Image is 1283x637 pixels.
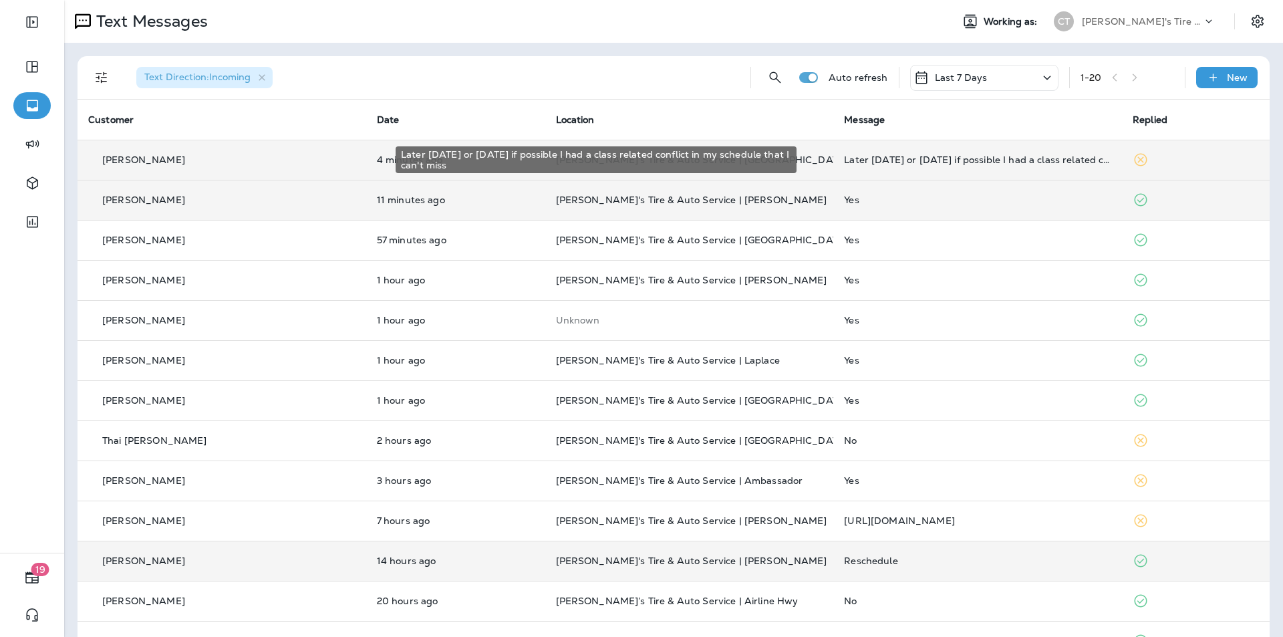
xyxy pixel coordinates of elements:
div: 1 - 20 [1081,72,1102,83]
span: Replied [1133,114,1167,126]
p: [PERSON_NAME] [102,235,185,245]
div: Later [DATE] or [DATE] if possible I had a class related conflict in my schedule that I can't miss [396,146,797,173]
p: [PERSON_NAME] [102,275,185,285]
div: https://youtube.com/shorts/rR2H98R9UCQ?si=5y8diF1iUdIv3Nfh [844,515,1111,526]
div: Yes [844,355,1111,366]
button: Settings [1246,9,1270,33]
p: Aug 25, 2025 06:00 AM [377,475,535,486]
p: Aug 25, 2025 08:51 AM [377,195,535,205]
p: [PERSON_NAME] [102,475,185,486]
span: [PERSON_NAME]'s Tire & Auto Service | [GEOGRAPHIC_DATA][PERSON_NAME] [556,394,932,406]
p: Aug 24, 2025 12:46 PM [377,596,535,606]
p: [PERSON_NAME] [102,515,185,526]
div: No [844,596,1111,606]
span: [PERSON_NAME]'s Tire & Auto Service | [PERSON_NAME] [556,515,827,527]
div: No [844,435,1111,446]
div: Reschedule [844,555,1111,566]
span: [PERSON_NAME]'s Tire & Auto Service | [GEOGRAPHIC_DATA] [556,234,849,246]
span: Working as: [984,16,1040,27]
span: [PERSON_NAME]'s Tire & Auto Service | [PERSON_NAME] [556,194,827,206]
div: CT [1054,11,1074,31]
p: Aug 25, 2025 07:49 AM [377,355,535,366]
button: Filters [88,64,115,91]
p: Auto refresh [829,72,888,83]
span: [PERSON_NAME]'s Tire & Auto Service | Laplace [556,354,780,366]
div: Later today or Tuesday if possible I had a class related conflict in my schedule that I can't miss [844,154,1111,165]
p: [PERSON_NAME] [102,395,185,406]
p: [PERSON_NAME] [102,195,185,205]
p: Aug 25, 2025 08:04 AM [377,235,535,245]
p: Aug 25, 2025 07:47 AM [377,395,535,406]
p: This customer does not have a last location and the phone number they messaged is not assigned to... [556,315,823,326]
span: [PERSON_NAME]'s Tire & Auto Service | [GEOGRAPHIC_DATA] [556,434,849,447]
p: [PERSON_NAME] [102,315,185,326]
span: [PERSON_NAME]’s Tire & Auto Service | Airline Hwy [556,595,799,607]
p: Aug 25, 2025 08:58 AM [377,154,535,165]
p: [PERSON_NAME]'s Tire & Auto [1082,16,1202,27]
button: Expand Sidebar [13,9,51,35]
p: Last 7 Days [935,72,988,83]
span: Customer [88,114,134,126]
span: Location [556,114,595,126]
div: Yes [844,275,1111,285]
p: Text Messages [91,11,208,31]
span: Text Direction : Incoming [144,71,251,83]
p: [PERSON_NAME] [102,355,185,366]
p: Aug 25, 2025 07:52 AM [377,315,535,326]
p: [PERSON_NAME] [102,555,185,566]
div: Yes [844,195,1111,205]
button: 19 [13,564,51,591]
p: Aug 25, 2025 07:58 AM [377,275,535,285]
div: Yes [844,315,1111,326]
button: Search Messages [762,64,789,91]
span: [PERSON_NAME]'s Tire & Auto Service | Ambassador [556,475,803,487]
p: Thai [PERSON_NAME] [102,435,207,446]
div: Text Direction:Incoming [136,67,273,88]
p: [PERSON_NAME] [102,596,185,606]
span: [PERSON_NAME]'s Tire & Auto Service | [PERSON_NAME] [556,274,827,286]
span: [PERSON_NAME]'s Tire & Auto Service | [PERSON_NAME] [556,555,827,567]
span: Message [844,114,885,126]
span: 19 [31,563,49,576]
p: Aug 25, 2025 01:54 AM [377,515,535,526]
div: Yes [844,395,1111,406]
p: [PERSON_NAME] [102,154,185,165]
span: Date [377,114,400,126]
p: New [1227,72,1248,83]
div: Yes [844,475,1111,486]
p: Aug 25, 2025 07:02 AM [377,435,535,446]
div: Yes [844,235,1111,245]
p: Aug 24, 2025 06:09 PM [377,555,535,566]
